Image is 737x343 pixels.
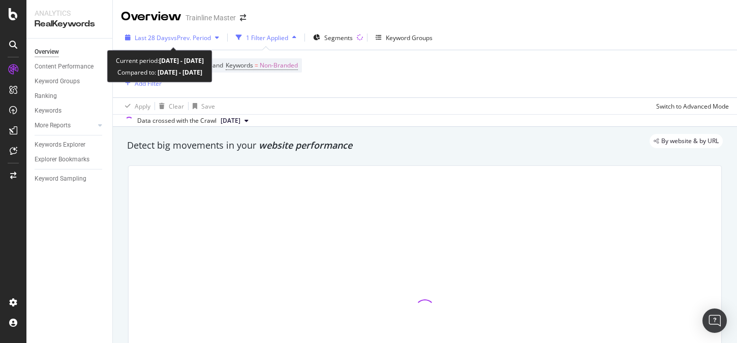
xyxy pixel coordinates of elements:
[372,29,437,46] button: Keyword Groups
[121,8,181,25] div: Overview
[159,56,204,65] b: [DATE] - [DATE]
[656,102,729,111] div: Switch to Advanced Mode
[35,61,94,72] div: Content Performance
[221,116,240,125] span: 2025 Aug. 24th
[35,106,62,116] div: Keywords
[702,308,727,333] div: Open Intercom Messenger
[135,79,162,88] div: Add Filter
[155,98,184,114] button: Clear
[201,102,215,111] div: Save
[246,33,288,42] div: 1 Filter Applied
[35,61,105,72] a: Content Performance
[309,29,357,46] button: Segments
[35,91,57,101] div: Ranking
[212,61,223,70] span: and
[217,115,253,127] button: [DATE]
[35,154,105,165] a: Explorer Bookmarks
[156,68,202,77] b: [DATE] - [DATE]
[35,76,105,87] a: Keyword Groups
[35,120,71,131] div: More Reports
[260,58,298,73] span: Non-Branded
[324,33,353,42] span: Segments
[186,13,236,23] div: Trainline Master
[35,140,85,150] div: Keywords Explorer
[35,76,80,87] div: Keyword Groups
[121,98,150,114] button: Apply
[171,33,211,42] span: vs Prev. Period
[35,47,105,57] a: Overview
[189,98,215,114] button: Save
[232,29,300,46] button: 1 Filter Applied
[386,33,433,42] div: Keyword Groups
[35,8,104,18] div: Analytics
[35,106,105,116] a: Keywords
[240,14,246,21] div: arrow-right-arrow-left
[35,154,89,165] div: Explorer Bookmarks
[35,174,86,184] div: Keyword Sampling
[135,33,171,42] span: Last 28 Days
[35,18,104,30] div: RealKeywords
[117,66,202,78] div: Compared to:
[35,140,105,150] a: Keywords Explorer
[121,77,162,89] button: Add Filter
[169,102,184,111] div: Clear
[121,29,223,46] button: Last 28 DaysvsPrev. Period
[116,55,204,66] div: Current period:
[135,102,150,111] div: Apply
[255,61,258,70] span: =
[661,138,719,144] span: By website & by URL
[650,134,723,148] div: legacy label
[35,91,105,101] a: Ranking
[35,174,105,184] a: Keyword Sampling
[137,116,217,125] div: Data crossed with the Crawl
[652,98,729,114] button: Switch to Advanced Mode
[35,47,59,57] div: Overview
[226,61,253,70] span: Keywords
[35,120,95,131] a: More Reports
